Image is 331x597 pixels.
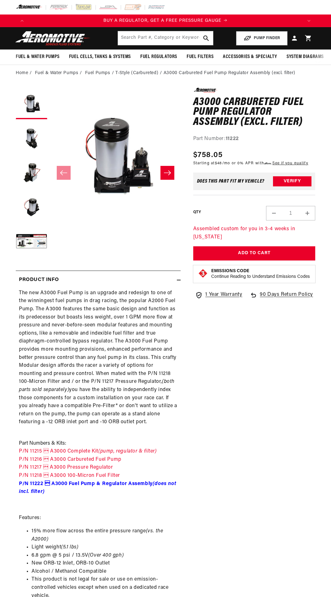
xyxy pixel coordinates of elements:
li: T-Style (Carbureted) [115,70,164,77]
span: $758.05 [193,149,223,161]
summary: System Diagrams [282,50,328,64]
p: The new A3000 Fuel Pump is an upgrade and redesign to one of the winningest fuel pumps in drag ra... [19,289,177,426]
img: Aeromotive [14,31,92,46]
em: (Over 400 gph) [88,553,124,558]
em: (5.1 lbs) [61,545,78,550]
p: Features: [19,514,177,522]
a: P/N 11218  A3000 100-Micron Fuel Filter [19,473,120,478]
button: Slide right [160,166,174,180]
p: Assembled custom for you in 3-4 weeks in [US_STATE] [193,225,316,241]
strong: Emissions Code [211,269,249,273]
h2: Product Info [19,276,59,284]
li: 15% more flow across the entire pressure range [32,527,177,543]
div: Announcement [28,17,303,24]
div: Does This part fit My vehicle? [197,179,265,184]
a: BUY A REGULATOR, GET A FREE PRESSURE GAUGE [28,17,303,24]
summary: Fuel Regulators [136,50,182,64]
span: 1 Year Warranty [205,291,242,299]
p: Starting at /mo or 0% APR with . [193,161,308,166]
button: Emissions CodeContinue Reading to Understand Emissions Codes [211,268,310,280]
button: Verify [273,176,311,186]
img: Emissions code [198,268,208,278]
label: QTY [193,210,201,215]
strong: 11222 [226,136,239,141]
li: A3000 Carbureted Fuel Pump Regulator Assembly (excl. filter) [164,70,295,77]
button: Add to Cart [193,246,316,260]
a: 1 Year Warranty [195,291,242,299]
p: Continue Reading to Understand Emissions Codes [211,274,310,280]
media-gallery: Gallery Viewer [16,88,181,258]
span: $48 [215,161,222,165]
span: Fuel Cells, Tanks & Systems [69,54,131,60]
button: search button [199,31,213,45]
span: Affirm [264,161,271,165]
summary: Accessories & Specialty [218,50,282,64]
a: P/N 11216  A3000 Carbureted Fuel Pump [19,457,121,462]
button: Slide left [57,166,71,180]
span: Fuel Filters [187,54,213,60]
li: Alcohol / Methanol Compatible [32,568,177,576]
a: See if you qualify - Learn more about Affirm Financing (opens in modal) [272,161,308,165]
button: Load image 1 in gallery view [16,88,47,119]
summary: Fuel Cells, Tanks & Systems [64,50,136,64]
summary: Fuel Filters [182,50,218,64]
a: Fuel Pumps [85,70,110,77]
span: Fuel & Water Pumps [16,54,60,60]
span: System Diagrams [287,54,324,60]
span: BUY A REGULATOR, GET A FREE PRESSURE GAUGE [103,18,221,23]
div: 1 of 4 [28,17,303,24]
a: Fuel & Water Pumps [35,70,78,77]
button: Translation missing: en.sections.announcements.previous_announcement [16,15,28,27]
li: Light weight [32,543,177,552]
span: Part Numbers & Kits: [19,441,66,446]
span: 90 Days Return Policy [260,291,313,305]
button: Load image 5 in gallery view [16,226,47,258]
span: Fuel Regulators [140,54,177,60]
input: Search by Part Number, Category or Keyword [118,31,213,45]
button: PUMP FINDER [236,31,287,45]
div: Part Number: [193,135,316,143]
button: Load image 4 in gallery view [16,192,47,223]
span: Accessories & Specialty [223,54,277,60]
summary: Fuel & Water Pumps [11,50,64,64]
nav: breadcrumbs [16,70,315,77]
a: (pump, regulator & filter) [98,449,157,454]
a: P/N 11217  A3000 Pressure Regulator [19,465,113,470]
em: (vs. the A2000) [32,529,163,542]
li: New ORB-12 Inlet, ORB-10 Outlet [32,559,177,568]
h1: A3000 Carbureted Fuel Pump Regulator Assembly (excl. filter) [193,97,316,127]
li: 6.8 gpm @ 5 psi / 13.5V [32,552,177,560]
a: 90 Days Return Policy [250,291,313,305]
button: Translation missing: en.sections.announcements.next_announcement [303,15,315,27]
a: Home [16,70,28,77]
a: P/N 11215  A3000 Complete Kit [19,449,98,454]
button: Load image 2 in gallery view [16,122,47,154]
summary: Product Info [16,271,181,289]
span: P/N 11222  A3000 Fuel Pump & Regulator Assembly [19,481,176,495]
button: Load image 3 in gallery view [16,157,47,189]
